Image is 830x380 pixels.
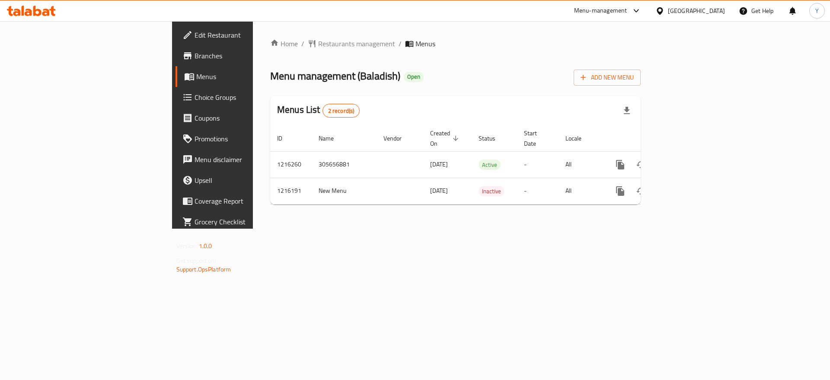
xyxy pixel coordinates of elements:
[176,66,311,87] a: Menus
[195,92,304,102] span: Choice Groups
[559,151,603,178] td: All
[610,181,631,201] button: more
[479,186,504,196] span: Inactive
[517,178,559,204] td: -
[430,159,448,170] span: [DATE]
[270,66,400,86] span: Menu management ( Baladish )
[312,151,377,178] td: 305656881
[176,128,311,149] a: Promotions
[176,108,311,128] a: Coupons
[616,100,637,121] div: Export file
[399,38,402,49] li: /
[404,73,424,80] span: Open
[322,104,360,118] div: Total records count
[195,196,304,206] span: Coverage Report
[195,217,304,227] span: Grocery Checklist
[176,264,231,275] a: Support.OpsPlatform
[195,175,304,185] span: Upsell
[383,133,413,144] span: Vendor
[415,38,435,49] span: Menus
[610,154,631,175] button: more
[176,211,311,232] a: Grocery Checklist
[176,87,311,108] a: Choice Groups
[176,240,198,252] span: Version:
[524,128,548,149] span: Start Date
[574,70,641,86] button: Add New Menu
[815,6,819,16] span: Y
[404,72,424,82] div: Open
[318,38,395,49] span: Restaurants management
[517,151,559,178] td: -
[323,107,360,115] span: 2 record(s)
[430,128,461,149] span: Created On
[176,149,311,170] a: Menu disclaimer
[319,133,345,144] span: Name
[430,185,448,196] span: [DATE]
[270,38,641,49] nav: breadcrumb
[195,134,304,144] span: Promotions
[196,71,304,82] span: Menus
[312,178,377,204] td: New Menu
[270,125,700,204] table: enhanced table
[195,113,304,123] span: Coupons
[176,191,311,211] a: Coverage Report
[581,72,634,83] span: Add New Menu
[603,125,700,152] th: Actions
[479,160,501,170] span: Active
[574,6,627,16] div: Menu-management
[308,38,395,49] a: Restaurants management
[631,181,651,201] button: Change Status
[195,51,304,61] span: Branches
[479,133,507,144] span: Status
[631,154,651,175] button: Change Status
[559,178,603,204] td: All
[195,30,304,40] span: Edit Restaurant
[176,45,311,66] a: Branches
[176,25,311,45] a: Edit Restaurant
[565,133,593,144] span: Locale
[199,240,212,252] span: 1.0.0
[176,255,216,266] span: Get support on:
[668,6,725,16] div: [GEOGRAPHIC_DATA]
[176,170,311,191] a: Upsell
[277,133,294,144] span: ID
[195,154,304,165] span: Menu disclaimer
[277,103,360,118] h2: Menus List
